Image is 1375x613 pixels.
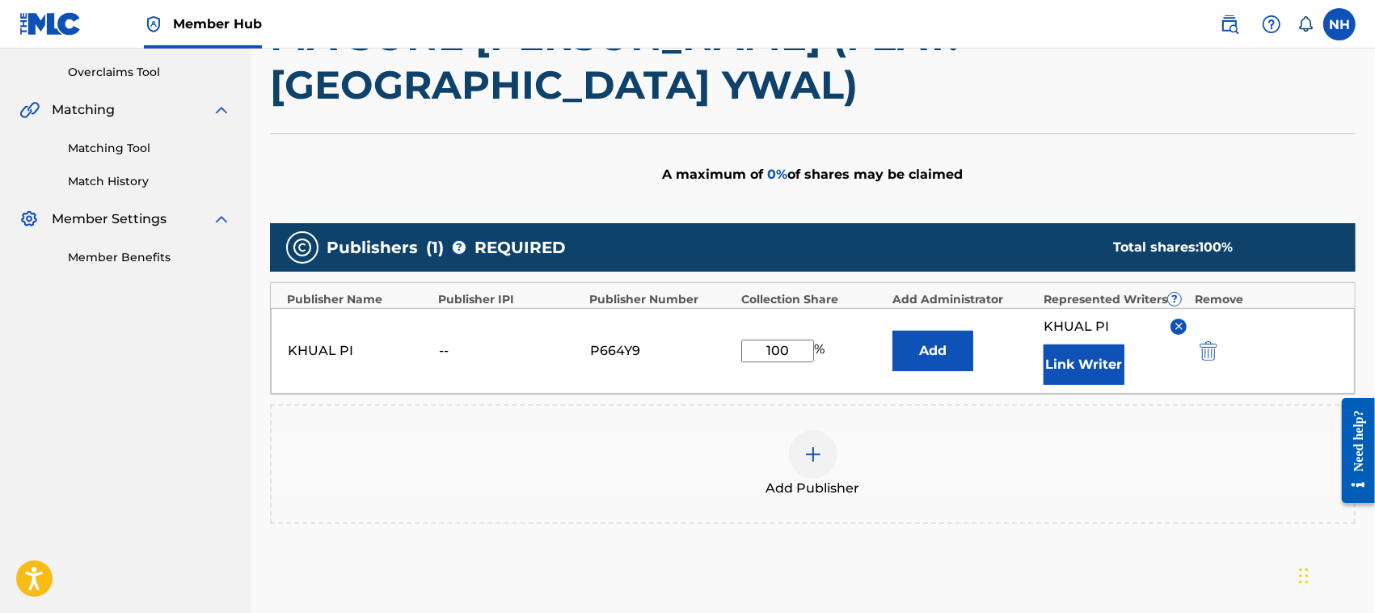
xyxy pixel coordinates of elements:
[270,133,1356,215] div: A maximum of of shares may be claimed
[1323,8,1356,40] div: User Menu
[212,209,231,229] img: expand
[1113,238,1323,257] div: Total shares:
[270,12,1356,109] h1: MA SONE [PERSON_NAME] (FEAT. [GEOGRAPHIC_DATA] YWAL)
[1297,16,1314,32] div: Notifications
[438,291,581,308] div: Publisher IPI
[426,235,444,260] span: ( 1 )
[327,235,418,260] span: Publishers
[453,241,466,254] span: ?
[19,100,40,120] img: Matching
[1220,15,1239,34] img: search
[1168,293,1181,306] span: ?
[1255,8,1288,40] div: Help
[814,340,829,362] span: %
[173,15,262,33] span: Member Hub
[892,291,1035,308] div: Add Administrator
[475,235,566,260] span: REQUIRED
[52,209,167,229] span: Member Settings
[803,445,823,464] img: add
[1044,317,1109,336] span: KHUAL PI
[68,140,231,157] a: Matching Tool
[590,291,733,308] div: Publisher Number
[768,167,788,182] span: 0 %
[1196,291,1339,308] div: Remove
[68,64,231,81] a: Overclaims Tool
[19,12,82,36] img: MLC Logo
[52,100,115,120] span: Matching
[1330,386,1375,516] iframe: Resource Center
[144,15,163,34] img: Top Rightsholder
[19,209,39,229] img: Member Settings
[293,238,312,257] img: publishers
[1199,239,1233,255] span: 100 %
[1294,535,1375,613] iframe: Chat Widget
[741,291,884,308] div: Collection Share
[766,479,860,498] span: Add Publisher
[1173,320,1185,332] img: remove-from-list-button
[1299,552,1309,600] div: Drag
[1044,291,1187,308] div: Represented Writers
[1200,341,1217,361] img: 12a2ab48e56ec057fbd8.svg
[1044,345,1124,385] button: Link Writer
[287,291,430,308] div: Publisher Name
[68,249,231,266] a: Member Benefits
[212,100,231,120] img: expand
[892,331,973,371] button: Add
[68,173,231,190] a: Match History
[1262,15,1281,34] img: help
[1213,8,1246,40] a: Public Search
